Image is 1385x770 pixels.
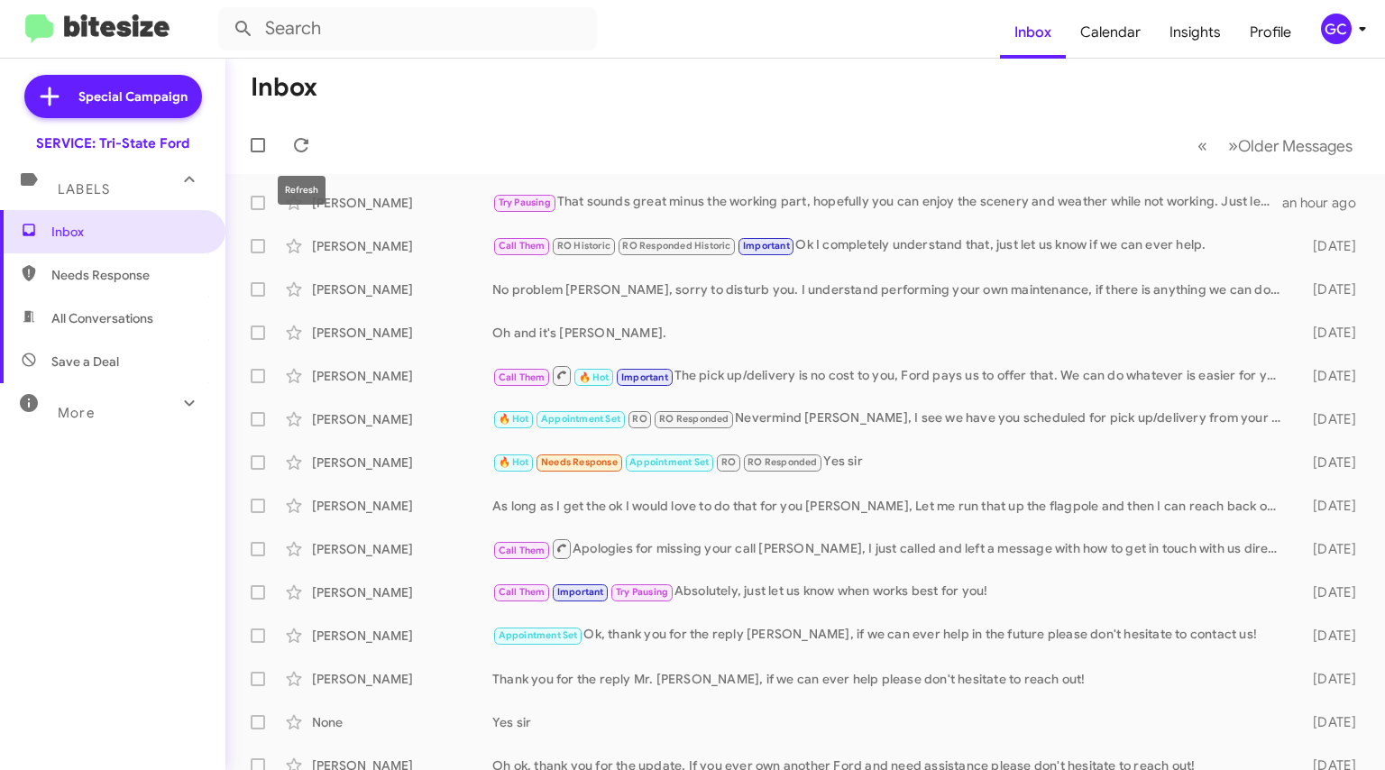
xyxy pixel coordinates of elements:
span: 🔥 Hot [499,413,529,425]
span: » [1228,134,1238,157]
div: [PERSON_NAME] [312,670,492,688]
span: RO [721,456,736,468]
span: More [58,405,95,421]
span: Call Them [499,545,546,556]
div: Refresh [278,176,326,205]
div: [DATE] [1290,627,1371,645]
div: Nevermind [PERSON_NAME], I see we have you scheduled for pick up/delivery from your [STREET_ADDRE... [492,408,1290,429]
div: [DATE] [1290,410,1371,428]
div: [PERSON_NAME] [312,280,492,298]
button: GC [1306,14,1365,44]
span: Labels [58,181,110,197]
div: Ok I completely understand that, just let us know if we can ever help. [492,235,1290,256]
span: RO Responded [748,456,817,468]
span: Call Them [499,371,546,383]
span: Needs Response [541,456,618,468]
div: Yes sir [492,452,1290,472]
div: Thank you for the reply Mr. [PERSON_NAME], if we can ever help please don't hesitate to reach out! [492,670,1290,688]
div: [PERSON_NAME] [312,627,492,645]
nav: Page navigation example [1188,127,1363,164]
div: GC [1321,14,1352,44]
div: [PERSON_NAME] [312,540,492,558]
span: 🔥 Hot [579,371,610,383]
div: [DATE] [1290,367,1371,385]
span: Try Pausing [616,586,668,598]
span: Important [557,586,604,598]
span: Appointment Set [541,413,620,425]
span: Appointment Set [499,629,578,641]
span: Needs Response [51,266,205,284]
div: Oh and it's [PERSON_NAME]. [492,324,1290,342]
div: [PERSON_NAME] [312,237,492,255]
div: SERVICE: Tri-State Ford [36,134,189,152]
span: RO Responded Historic [622,240,730,252]
div: [PERSON_NAME] [312,497,492,515]
span: Special Campaign [78,87,188,105]
div: an hour ago [1282,194,1371,212]
span: Call Them [499,586,546,598]
span: RO Historic [557,240,610,252]
button: Previous [1187,127,1218,164]
div: Ok, thank you for the reply [PERSON_NAME], if we can ever help in the future please don't hesitat... [492,625,1290,646]
div: Absolutely, just let us know when works best for you! [492,582,1290,602]
div: Yes sir [492,713,1290,731]
a: Insights [1155,6,1235,59]
button: Next [1217,127,1363,164]
div: [PERSON_NAME] [312,194,492,212]
span: RO Responded [659,413,729,425]
div: [DATE] [1290,497,1371,515]
input: Search [218,7,597,50]
div: [PERSON_NAME] [312,367,492,385]
span: RO [632,413,647,425]
div: [DATE] [1290,670,1371,688]
div: None [312,713,492,731]
div: [DATE] [1290,324,1371,342]
span: Important [621,371,668,383]
span: Important [743,240,790,252]
a: Profile [1235,6,1306,59]
div: [DATE] [1290,583,1371,601]
h1: Inbox [251,73,317,102]
div: [DATE] [1290,237,1371,255]
div: [DATE] [1290,713,1371,731]
div: [PERSON_NAME] [312,410,492,428]
div: That sounds great minus the working part, hopefully you can enjoy the scenery and weather while n... [492,192,1282,213]
div: [PERSON_NAME] [312,454,492,472]
div: [DATE] [1290,540,1371,558]
span: « [1197,134,1207,157]
span: Inbox [51,223,205,241]
span: Call Them [499,240,546,252]
a: Special Campaign [24,75,202,118]
div: [PERSON_NAME] [312,583,492,601]
span: Appointment Set [629,456,709,468]
span: Older Messages [1238,136,1353,156]
div: No problem [PERSON_NAME], sorry to disturb you. I understand performing your own maintenance, if ... [492,280,1290,298]
a: Inbox [1000,6,1066,59]
div: The pick up/delivery is no cost to you, Ford pays us to offer that. We can do whatever is easier ... [492,364,1290,387]
span: All Conversations [51,309,153,327]
div: As long as I get the ok I would love to do that for you [PERSON_NAME], Let me run that up the fla... [492,497,1290,515]
div: Apologies for missing your call [PERSON_NAME], I just called and left a message with how to get i... [492,537,1290,560]
span: Save a Deal [51,353,119,371]
span: 🔥 Hot [499,456,529,468]
div: [PERSON_NAME] [312,324,492,342]
div: [DATE] [1290,280,1371,298]
span: Try Pausing [499,197,551,208]
a: Calendar [1066,6,1155,59]
div: [DATE] [1290,454,1371,472]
